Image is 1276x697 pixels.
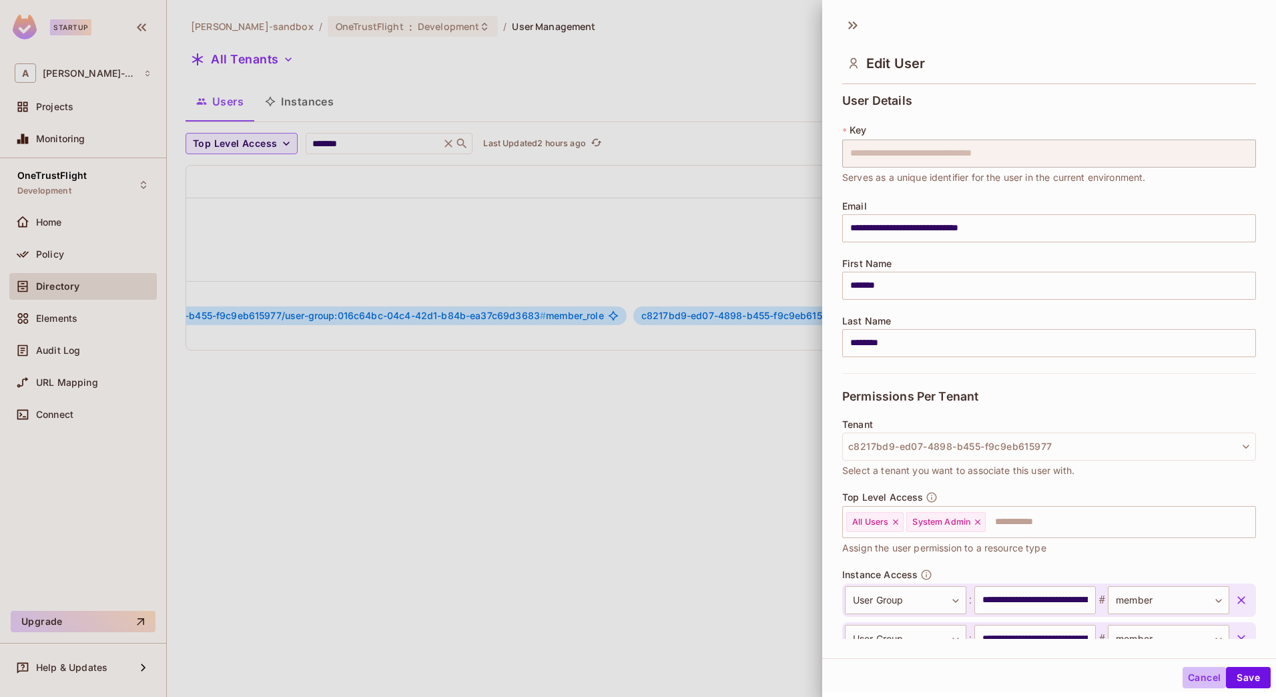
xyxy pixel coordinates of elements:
[842,170,1146,185] span: Serves as a unique identifier for the user in the current environment.
[842,94,912,107] span: User Details
[1096,592,1108,608] span: #
[842,463,1074,478] span: Select a tenant you want to associate this user with.
[842,390,978,403] span: Permissions Per Tenant
[842,258,892,269] span: First Name
[866,55,925,71] span: Edit User
[850,125,866,136] span: Key
[842,541,1046,555] span: Assign the user permission to a resource type
[842,433,1256,461] button: c8217bd9-ed07-4898-b455-f9c9eb615977
[1226,667,1271,688] button: Save
[1108,625,1229,653] div: member
[906,512,986,532] div: System Admin
[842,569,918,580] span: Instance Access
[846,512,904,532] div: All Users
[842,492,923,503] span: Top Level Access
[912,517,970,527] span: System Admin
[966,631,974,647] span: :
[852,517,888,527] span: All Users
[1096,631,1108,647] span: #
[842,316,891,326] span: Last Name
[1183,667,1226,688] button: Cancel
[1108,586,1229,614] div: member
[845,625,966,653] div: User Group
[842,201,867,212] span: Email
[842,419,873,430] span: Tenant
[845,586,966,614] div: User Group
[1249,520,1251,523] button: Open
[966,592,974,608] span: :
